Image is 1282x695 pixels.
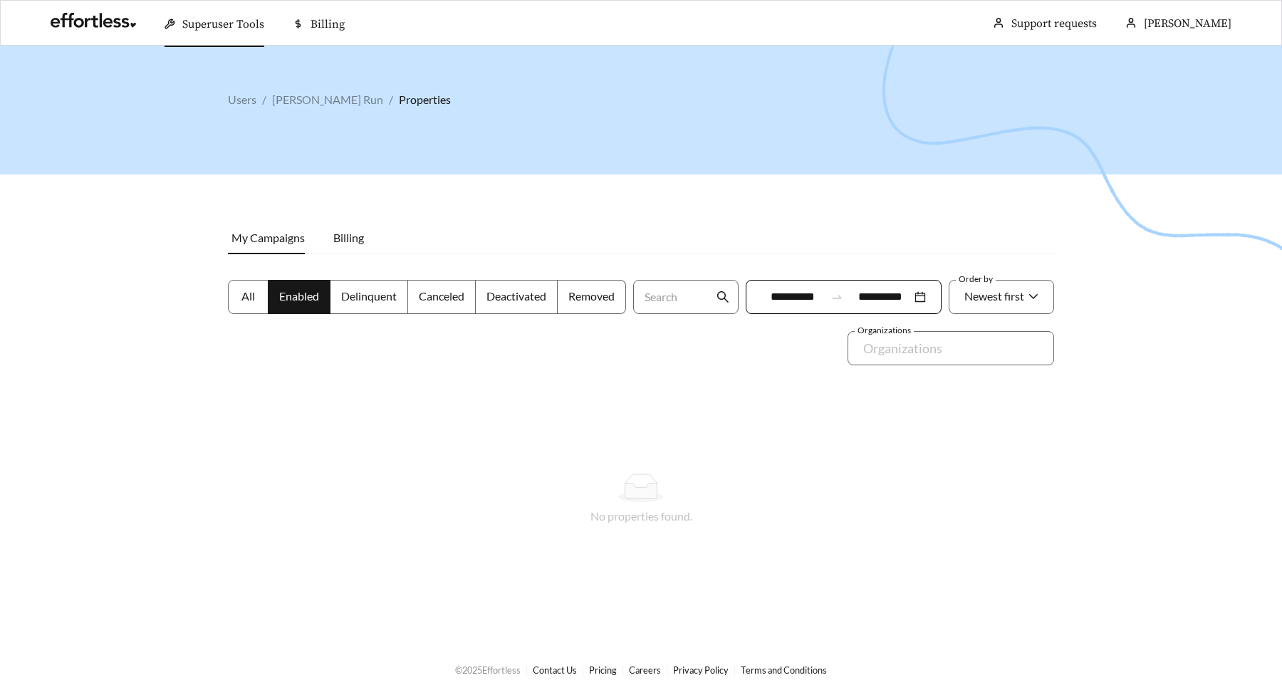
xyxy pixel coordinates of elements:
span: search [716,291,729,303]
span: Billing [333,231,364,244]
div: No properties found. [245,508,1037,525]
span: My Campaigns [231,231,305,244]
span: [PERSON_NAME] [1144,16,1231,31]
span: Deactivated [486,289,546,303]
span: Removed [568,289,615,303]
span: Superuser Tools [182,17,264,31]
span: Canceled [419,289,464,303]
span: Enabled [279,289,319,303]
a: Support requests [1011,16,1097,31]
span: swap-right [830,291,843,303]
span: to [830,291,843,303]
span: Delinquent [341,289,397,303]
span: All [241,289,255,303]
span: Billing [311,17,345,31]
span: Newest first [964,289,1024,303]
